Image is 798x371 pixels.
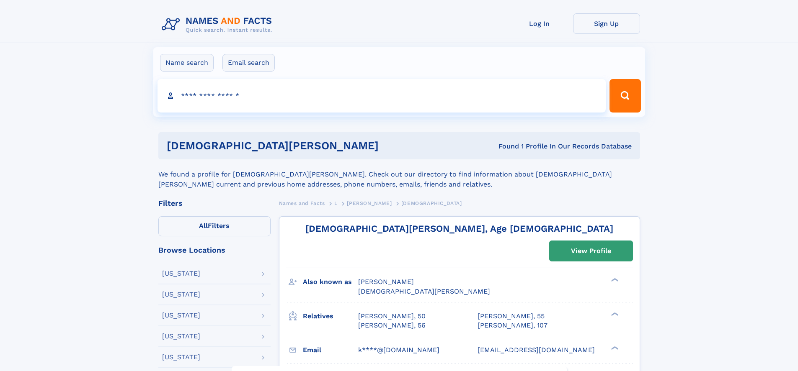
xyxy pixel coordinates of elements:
a: View Profile [550,241,633,261]
div: [US_STATE] [162,291,200,298]
label: Filters [158,216,271,236]
a: [PERSON_NAME] [347,198,392,208]
a: [PERSON_NAME], 56 [358,321,426,330]
div: Browse Locations [158,246,271,254]
div: Found 1 Profile In Our Records Database [439,142,632,151]
span: All [199,222,208,230]
span: [DEMOGRAPHIC_DATA][PERSON_NAME] [358,287,490,295]
a: Names and Facts [279,198,325,208]
div: ❯ [609,345,619,351]
div: [US_STATE] [162,270,200,277]
span: L [334,200,338,206]
div: ❯ [609,311,619,317]
h3: Email [303,343,358,357]
div: View Profile [571,241,611,261]
a: [DEMOGRAPHIC_DATA][PERSON_NAME], Age [DEMOGRAPHIC_DATA] [305,223,613,234]
div: [US_STATE] [162,354,200,361]
a: [PERSON_NAME], 107 [478,321,547,330]
a: Sign Up [573,13,640,34]
a: L [334,198,338,208]
h3: Relatives [303,309,358,323]
div: We found a profile for [DEMOGRAPHIC_DATA][PERSON_NAME]. Check out our directory to find informati... [158,159,640,189]
a: [PERSON_NAME], 55 [478,312,545,321]
span: [PERSON_NAME] [347,200,392,206]
label: Email search [222,54,275,72]
a: Log In [506,13,573,34]
div: ❯ [609,277,619,283]
img: Logo Names and Facts [158,13,279,36]
h1: [DEMOGRAPHIC_DATA][PERSON_NAME] [167,141,439,151]
span: [DEMOGRAPHIC_DATA] [401,200,462,206]
button: Search Button [609,79,640,113]
div: Filters [158,200,271,207]
a: [PERSON_NAME], 50 [358,312,426,321]
div: [US_STATE] [162,333,200,340]
div: [US_STATE] [162,312,200,319]
span: [EMAIL_ADDRESS][DOMAIN_NAME] [478,346,595,354]
input: search input [158,79,606,113]
span: [PERSON_NAME] [358,278,414,286]
h3: Also known as [303,275,358,289]
label: Name search [160,54,214,72]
